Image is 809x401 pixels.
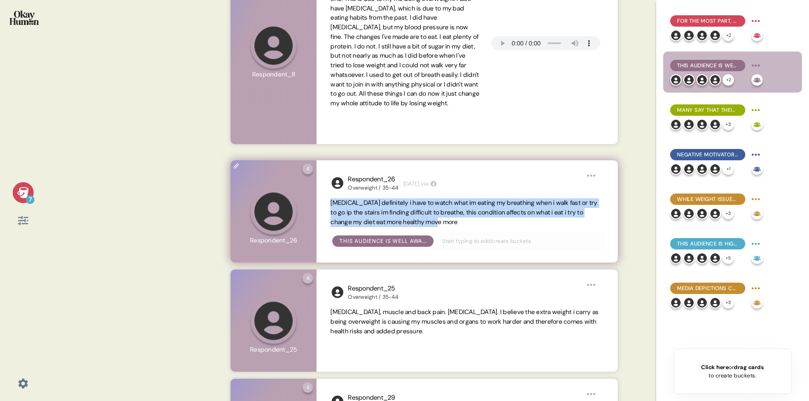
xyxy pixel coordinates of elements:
[683,163,695,175] img: l1ibTKarBSWXLOhlfT5LxFP+OttMJpPJZDKZTCbz9PgHEggSPYjZSwEAAAAASUVORK5CYII=
[421,180,428,188] span: via
[696,163,708,175] img: l1ibTKarBSWXLOhlfT5LxFP+OttMJpPJZDKZTCbz9PgHEggSPYjZSwEAAAAASUVORK5CYII=
[709,163,721,175] img: l1ibTKarBSWXLOhlfT5LxFP+OttMJpPJZDKZTCbz9PgHEggSPYjZSwEAAAAASUVORK5CYII=
[683,119,695,130] img: l1ibTKarBSWXLOhlfT5LxFP+OttMJpPJZDKZTCbz9PgHEggSPYjZSwEAAAAASUVORK5CYII=
[723,30,734,41] div: + 2
[403,180,420,188] time: [DATE]
[696,208,708,219] img: l1ibTKarBSWXLOhlfT5LxFP+OttMJpPJZDKZTCbz9PgHEggSPYjZSwEAAAAASUVORK5CYII=
[696,74,708,86] img: l1ibTKarBSWXLOhlfT5LxFP+OttMJpPJZDKZTCbz9PgHEggSPYjZSwEAAAAASUVORK5CYII=
[348,174,398,184] div: Respondent_26
[683,297,695,308] img: l1ibTKarBSWXLOhlfT5LxFP+OttMJpPJZDKZTCbz9PgHEggSPYjZSwEAAAAASUVORK5CYII=
[670,163,682,175] img: l1ibTKarBSWXLOhlfT5LxFP+OttMJpPJZDKZTCbz9PgHEggSPYjZSwEAAAAASUVORK5CYII=
[330,285,344,299] img: l1ibTKarBSWXLOhlfT5LxFP+OttMJpPJZDKZTCbz9PgHEggSPYjZSwEAAAAASUVORK5CYII=
[683,208,695,219] img: l1ibTKarBSWXLOhlfT5LxFP+OttMJpPJZDKZTCbz9PgHEggSPYjZSwEAAAAASUVORK5CYII=
[677,195,738,203] span: While weight issues are often a lifelong problem, many say up-and-down cycles are common.
[709,297,721,308] img: l1ibTKarBSWXLOhlfT5LxFP+OttMJpPJZDKZTCbz9PgHEggSPYjZSwEAAAAASUVORK5CYII=
[734,363,764,371] span: drag cards
[330,308,599,335] span: [MEDICAL_DATA], muscle and back pain. [MEDICAL_DATA]. I believe the extra weight i carry as being...
[303,273,313,283] div: 4
[683,74,695,86] img: l1ibTKarBSWXLOhlfT5LxFP+OttMJpPJZDKZTCbz9PgHEggSPYjZSwEAAAAASUVORK5CYII=
[709,119,721,130] img: l1ibTKarBSWXLOhlfT5LxFP+OttMJpPJZDKZTCbz9PgHEggSPYjZSwEAAAAASUVORK5CYII=
[701,363,729,371] span: Click here
[670,297,682,308] img: l1ibTKarBSWXLOhlfT5LxFP+OttMJpPJZDKZTCbz9PgHEggSPYjZSwEAAAAASUVORK5CYII=
[683,30,695,41] img: l1ibTKarBSWXLOhlfT5LxFP+OttMJpPJZDKZTCbz9PgHEggSPYjZSwEAAAAASUVORK5CYII=
[677,284,738,292] span: Media depictions cruelly label these people as lazy and disgusting - but they also seem suspiciou...
[723,252,734,264] div: + 5
[723,208,734,219] div: + 3
[348,294,398,301] div: Overweight / 35-44
[670,119,682,130] img: l1ibTKarBSWXLOhlfT5LxFP+OttMJpPJZDKZTCbz9PgHEggSPYjZSwEAAAAASUVORK5CYII=
[670,74,682,86] img: l1ibTKarBSWXLOhlfT5LxFP+OttMJpPJZDKZTCbz9PgHEggSPYjZSwEAAAAASUVORK5CYII=
[339,237,427,245] div: This audience is well aware of the physical health issues related to being overweight or obese.
[26,195,34,204] div: 7
[696,30,708,41] img: l1ibTKarBSWXLOhlfT5LxFP+OttMJpPJZDKZTCbz9PgHEggSPYjZSwEAAAAASUVORK5CYII=
[723,74,734,86] div: + 2
[348,283,398,294] div: Respondent_25
[723,297,734,308] div: + 3
[709,30,721,41] img: l1ibTKarBSWXLOhlfT5LxFP+OttMJpPJZDKZTCbz9PgHEggSPYjZSwEAAAAASUVORK5CYII=
[723,119,734,130] div: + 3
[677,106,738,114] span: Many say that their weight struggles have cost them social possibilities, with mobility issues al...
[670,208,682,219] img: l1ibTKarBSWXLOhlfT5LxFP+OttMJpPJZDKZTCbz9PgHEggSPYjZSwEAAAAASUVORK5CYII=
[303,382,313,393] div: 4
[670,252,682,264] img: l1ibTKarBSWXLOhlfT5LxFP+OttMJpPJZDKZTCbz9PgHEggSPYjZSwEAAAAASUVORK5CYII=
[670,30,682,41] img: l1ibTKarBSWXLOhlfT5LxFP+OttMJpPJZDKZTCbz9PgHEggSPYjZSwEAAAAASUVORK5CYII=
[696,119,708,130] img: l1ibTKarBSWXLOhlfT5LxFP+OttMJpPJZDKZTCbz9PgHEggSPYjZSwEAAAAASUVORK5CYII=
[330,199,597,226] span: [MEDICAL_DATA] definitely i have to watch what im eating my breathing when i walk fast or try to ...
[677,151,738,159] span: Negative motivators to change were most common, but healthy connections with others can also spar...
[348,184,398,191] div: Overweight / 35-44
[330,176,344,190] img: l1ibTKarBSWXLOhlfT5LxFP+OttMJpPJZDKZTCbz9PgHEggSPYjZSwEAAAAASUVORK5CYII=
[709,74,721,86] img: l1ibTKarBSWXLOhlfT5LxFP+OttMJpPJZDKZTCbz9PgHEggSPYjZSwEAAAAASUVORK5CYII=
[723,163,734,175] div: + 1
[709,208,721,219] img: l1ibTKarBSWXLOhlfT5LxFP+OttMJpPJZDKZTCbz9PgHEggSPYjZSwEAAAAASUVORK5CYII=
[10,10,39,25] img: okayhuman.3b1b6348.png
[677,17,738,25] span: For the most part, they explain obesity in simplistic terms emphasizing personal responsibility: ...
[677,240,738,248] span: This audience is highly self-reliant, tending to prefer fitness programs & their own initiative t...
[303,164,313,174] div: 4
[437,236,602,246] input: Start typing to add/create buckets
[677,62,738,69] span: This audience is well aware of the physical health issues related to being overweight or obese.
[696,252,708,264] img: l1ibTKarBSWXLOhlfT5LxFP+OttMJpPJZDKZTCbz9PgHEggSPYjZSwEAAAAASUVORK5CYII=
[696,297,708,308] img: l1ibTKarBSWXLOhlfT5LxFP+OttMJpPJZDKZTCbz9PgHEggSPYjZSwEAAAAASUVORK5CYII=
[709,252,721,264] img: l1ibTKarBSWXLOhlfT5LxFP+OttMJpPJZDKZTCbz9PgHEggSPYjZSwEAAAAASUVORK5CYII=
[683,252,695,264] img: l1ibTKarBSWXLOhlfT5LxFP+OttMJpPJZDKZTCbz9PgHEggSPYjZSwEAAAAASUVORK5CYII=
[701,363,764,380] div: or to create buckets.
